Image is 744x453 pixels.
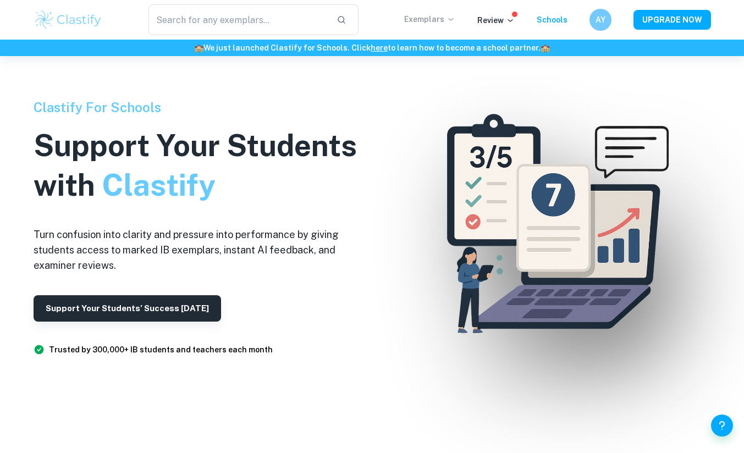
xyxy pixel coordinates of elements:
span: 🏫 [541,43,550,52]
h6: Trusted by 300,000+ IB students and teachers each month [49,344,273,356]
span: Clastify [102,168,215,202]
p: Review [477,14,515,26]
input: Search for any exemplars... [148,4,328,35]
button: UPGRADE NOW [633,10,711,30]
img: Clastify logo [34,9,103,31]
button: AY [589,9,611,31]
a: here [371,43,388,52]
p: Exemplars [404,13,455,25]
img: Clastify For Schools Hero [422,95,685,358]
button: Help and Feedback [711,415,733,437]
h1: Support Your Students with [34,126,374,205]
h6: Turn confusion into clarity and pressure into performance by giving students access to marked IB ... [34,227,374,273]
a: Schools [537,15,567,24]
h6: AY [594,14,607,26]
h6: Clastify For Schools [34,97,374,117]
h6: We just launched Clastify for Schools. Click to learn how to become a school partner. [2,42,742,54]
button: Support Your Students’ Success [DATE] [34,295,221,322]
span: 🏫 [194,43,203,52]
